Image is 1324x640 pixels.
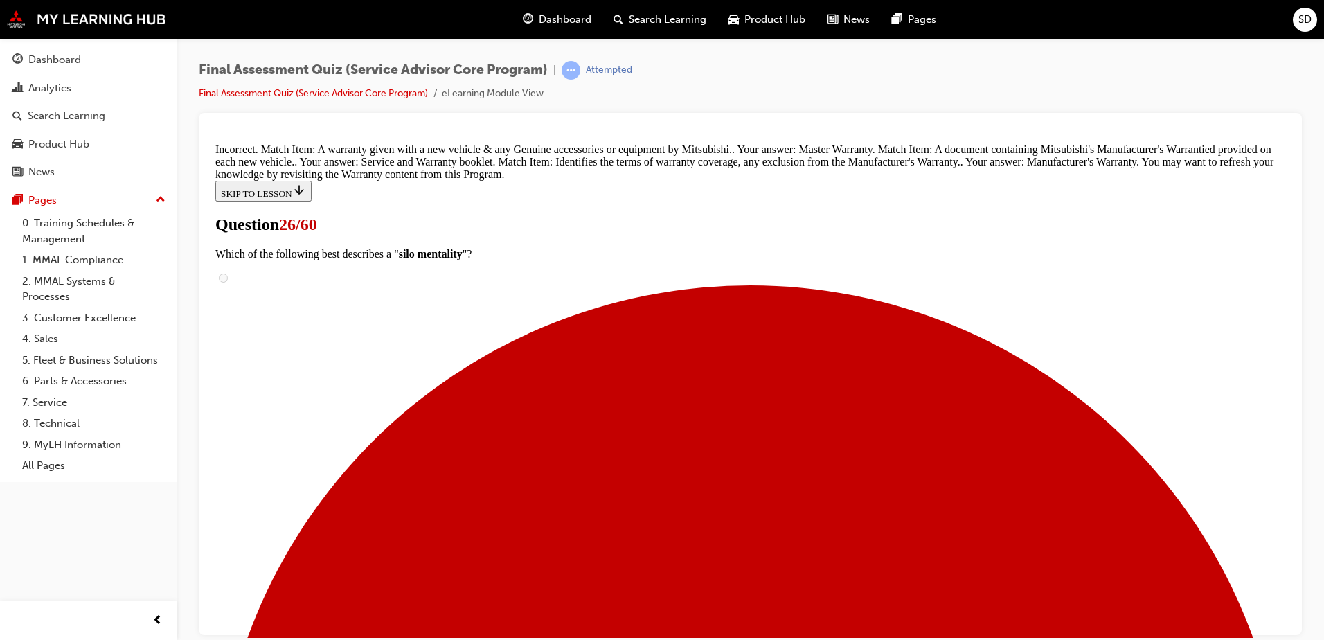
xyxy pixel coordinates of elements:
[6,75,171,101] a: Analytics
[17,271,171,308] a: 2. MMAL Systems & Processes
[6,6,1075,43] div: Incorrect. Match Item: A warranty given with a new vehicle & any Genuine accessories or equipment...
[17,455,171,477] a: All Pages
[17,350,171,371] a: 5. Fleet & Business Solutions
[1293,8,1317,32] button: SD
[17,213,171,249] a: 0. Training Schedules & Management
[199,87,428,99] a: Final Assessment Quiz (Service Advisor Core Program)
[892,11,902,28] span: pages-icon
[1298,12,1312,28] span: SD
[586,64,632,77] div: Attempted
[512,6,602,34] a: guage-iconDashboard
[6,47,171,73] a: Dashboard
[28,108,105,124] div: Search Learning
[17,434,171,456] a: 9. MyLH Information
[614,11,623,28] span: search-icon
[7,10,166,28] img: mmal
[12,82,23,95] span: chart-icon
[562,61,580,80] span: learningRecordVerb_ATTEMPT-icon
[744,12,805,28] span: Product Hub
[6,103,171,129] a: Search Learning
[717,6,816,34] a: car-iconProduct Hub
[17,371,171,392] a: 6. Parts & Accessories
[602,6,717,34] a: search-iconSearch Learning
[12,166,23,179] span: news-icon
[553,62,556,78] span: |
[539,12,591,28] span: Dashboard
[199,62,548,78] span: Final Assessment Quiz (Service Advisor Core Program)
[152,612,163,630] span: prev-icon
[28,80,71,96] div: Analytics
[12,54,23,66] span: guage-icon
[908,12,936,28] span: Pages
[17,413,171,434] a: 8. Technical
[442,86,544,102] li: eLearning Module View
[816,6,881,34] a: news-iconNews
[6,159,171,185] a: News
[881,6,947,34] a: pages-iconPages
[17,249,171,271] a: 1. MMAL Compliance
[28,164,55,180] div: News
[843,12,870,28] span: News
[17,392,171,414] a: 7. Service
[728,11,739,28] span: car-icon
[156,191,165,209] span: up-icon
[11,51,96,61] span: SKIP TO LESSON
[28,136,89,152] div: Product Hub
[6,132,171,157] a: Product Hub
[17,328,171,350] a: 4. Sales
[6,44,171,188] button: DashboardAnalyticsSearch LearningProduct HubNews
[523,11,533,28] span: guage-icon
[17,308,171,329] a: 3. Customer Excellence
[6,43,102,64] button: SKIP TO LESSON
[12,110,22,123] span: search-icon
[6,188,171,213] button: Pages
[28,193,57,208] div: Pages
[12,195,23,207] span: pages-icon
[12,139,23,151] span: car-icon
[629,12,706,28] span: Search Learning
[827,11,838,28] span: news-icon
[28,52,81,68] div: Dashboard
